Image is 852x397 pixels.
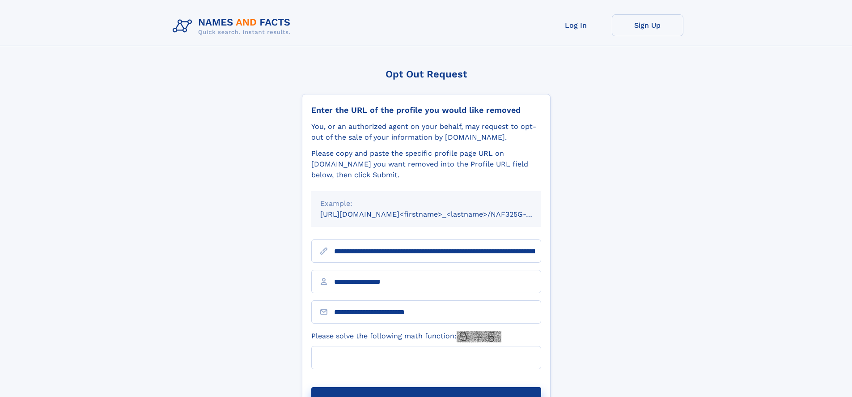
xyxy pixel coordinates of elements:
img: Logo Names and Facts [169,14,298,38]
div: Example: [320,198,532,209]
div: Enter the URL of the profile you would like removed [311,105,541,115]
a: Log In [540,14,612,36]
label: Please solve the following math function: [311,331,501,342]
div: Please copy and paste the specific profile page URL on [DOMAIN_NAME] you want removed into the Pr... [311,148,541,180]
div: Opt Out Request [302,68,551,80]
small: [URL][DOMAIN_NAME]<firstname>_<lastname>/NAF325G-xxxxxxxx [320,210,558,218]
div: You, or an authorized agent on your behalf, may request to opt-out of the sale of your informatio... [311,121,541,143]
a: Sign Up [612,14,683,36]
